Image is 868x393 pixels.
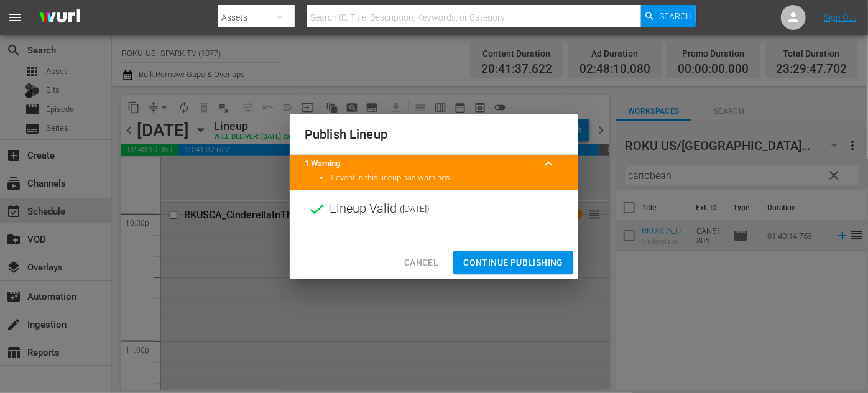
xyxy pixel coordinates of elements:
[404,255,438,270] span: Cancel
[30,3,90,32] img: ans4CAIJ8jUAAAAAAAAAAAAAAAAAAAAAAAAgQb4GAAAAAAAAAAAAAAAAAAAAAAAAJMjXAAAAAAAAAAAAAAAAAAAAAAAAgAT5G...
[400,200,430,218] span: ( [DATE] )
[453,251,573,274] button: Continue Publishing
[541,156,556,171] span: keyboard_arrow_up
[659,5,692,27] span: Search
[305,158,533,170] title: 1 Warning
[290,190,578,228] div: Lineup Valid
[305,124,563,144] h2: Publish Lineup
[7,10,22,25] span: menu
[824,12,856,22] a: Sign Out
[330,172,563,184] li: 1 event in this lineup has warnings.
[463,255,563,270] span: Continue Publishing
[533,149,563,178] button: keyboard_arrow_up
[394,251,448,274] button: Cancel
